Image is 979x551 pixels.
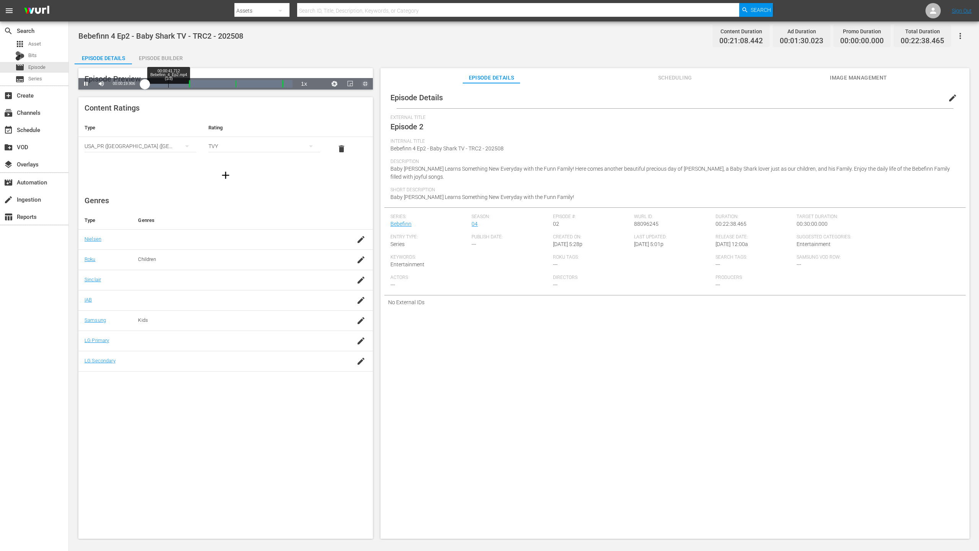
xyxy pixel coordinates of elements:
span: delete [337,144,346,153]
button: Non-Fullscreen [358,78,373,90]
span: Series [390,241,405,247]
span: Asset [28,40,41,48]
span: 02 [553,221,559,227]
span: Automation [4,178,13,187]
button: Pause [78,78,94,90]
span: Episode Details [463,73,520,83]
span: Create [4,91,13,100]
a: Samsung [85,317,106,323]
button: edit [943,89,962,107]
a: Roku [85,256,96,262]
a: IAB [85,297,92,303]
span: Bebefinn 4 Ep2 - Baby Shark TV - TRC2 - 202508 [78,31,243,41]
span: Genres [85,196,109,205]
span: Actors [390,275,549,281]
button: Search [739,3,773,17]
span: --- [716,261,720,267]
span: --- [797,261,801,267]
div: Episode Builder [132,49,189,67]
span: Search Tags: [716,254,793,261]
th: Type [78,211,132,230]
span: [DATE] 5:28p [553,241,582,247]
span: Episode [28,64,46,71]
span: Duration: [716,214,793,220]
span: Ingestion [4,195,13,204]
span: Baby [PERSON_NAME] Learns Something New Everyday with the Funn Family! Here comes another beautif... [390,166,950,180]
button: Picture-in-Picture [342,78,358,90]
a: Sinclair [85,277,101,282]
span: Baby [PERSON_NAME] Learns Something New Everyday with the Funn Family! [390,194,574,200]
span: Search [751,3,771,17]
span: Description [390,159,956,165]
span: 00:30:00.000 [797,221,828,227]
table: simple table [78,119,373,161]
button: delete [332,140,351,158]
span: Overlays [4,160,13,169]
span: --- [553,261,558,267]
div: Episode Details [75,49,132,67]
span: Entry Type: [390,234,468,240]
button: Episode Details [75,49,132,64]
span: Episode #: [553,214,630,220]
th: Genres [132,211,341,230]
th: Rating [202,119,326,137]
span: Directors [553,275,712,281]
span: Last Updated: [634,234,711,240]
th: Type [78,119,202,137]
span: --- [553,282,558,288]
span: 00:01:30.023 [780,37,823,46]
button: Jump To Time [327,78,342,90]
span: Season: [472,214,549,220]
span: search [4,26,13,36]
span: Producers [716,275,874,281]
div: Content Duration [719,26,763,37]
span: apps [15,39,24,49]
span: Target Duration: [797,214,955,220]
span: Created On: [553,234,630,240]
span: Image Management [830,73,887,83]
span: Entertainment [390,261,424,267]
button: Playback Rate [296,78,312,90]
div: Promo Duration [840,26,884,37]
span: Series: [390,214,468,220]
span: Series [15,75,24,84]
div: Total Duration [901,26,944,37]
span: menu [5,6,14,15]
img: ans4CAIJ8jUAAAAAAAAAAAAAAAAAAAAAAAAgQb4GAAAAAAAAAAAAAAAAAAAAAAAAJMjXAAAAAAAAAAAAAAAAAAAAAAAAgAT5G... [18,2,55,20]
span: Reports [4,212,13,222]
span: Scheduling [646,73,704,83]
button: Mute [94,78,109,90]
button: Episode Builder [132,49,189,64]
span: Bits [28,52,37,59]
span: 00:00:00.000 [840,37,884,46]
a: LG Secondary [85,358,115,364]
span: Suggested Categories: [797,234,955,240]
span: 00:22:38.465 [716,221,746,227]
a: 04 [472,221,478,227]
span: External Title [390,115,956,121]
span: [DATE] 12:00a [716,241,748,247]
span: Release Date: [716,234,793,240]
span: 88096245 [634,221,659,227]
span: Roku Tags: [553,254,712,261]
a: Nielsen [85,236,101,242]
span: edit [948,93,957,103]
span: --- [472,241,476,247]
div: TVY [208,135,320,157]
span: Samsung VOD Row: [797,254,874,261]
span: Bebefinn 4 Ep2 - Baby Shark TV - TRC2 - 202508 [390,145,504,152]
a: LG Primary [85,337,109,343]
span: Keywords: [390,254,549,261]
a: Bebefinn [390,221,411,227]
span: Series [28,75,42,83]
span: [DATE] 5:01p [634,241,664,247]
span: Channels [4,108,13,117]
span: Entertainment [797,241,831,247]
span: Episode Details [390,93,443,102]
a: Sign Out [952,8,972,14]
span: Internal Title [390,139,956,145]
span: Short Description [390,187,956,193]
span: 00:00:19.906 [113,82,135,86]
span: Schedule [4,126,13,135]
span: Publish Date: [472,234,549,240]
